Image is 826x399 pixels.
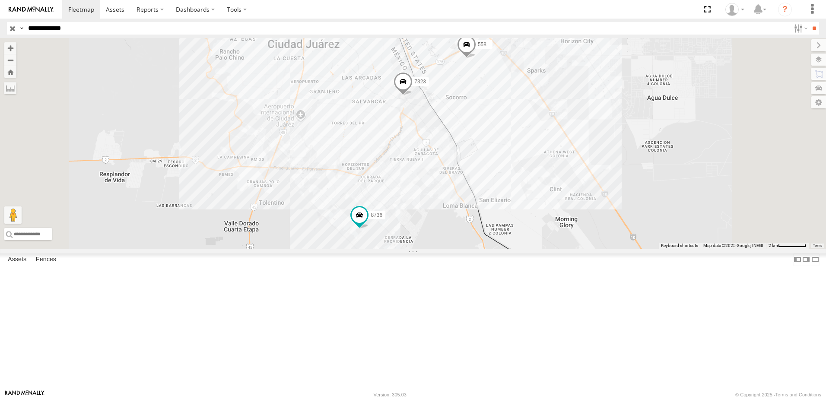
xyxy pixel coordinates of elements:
button: Zoom in [4,42,16,54]
button: Keyboard shortcuts [661,243,698,249]
span: Map data ©2025 Google, INEGI [703,243,763,248]
div: omar hernandez [722,3,747,16]
button: Drag Pegman onto the map to open Street View [4,206,22,224]
a: Visit our Website [5,390,44,399]
img: rand-logo.svg [9,6,54,13]
label: Fences [32,253,60,266]
label: Search Query [18,22,25,35]
label: Hide Summary Table [811,253,820,266]
button: Zoom out [4,54,16,66]
label: Search Filter Options [791,22,809,35]
button: Zoom Home [4,66,16,78]
label: Map Settings [811,96,826,108]
label: Measure [4,82,16,94]
span: 8736 [371,212,382,218]
label: Assets [3,253,31,266]
div: © Copyright 2025 - [735,392,821,397]
label: Dock Summary Table to the Right [802,253,810,266]
span: 558 [478,41,486,47]
a: Terms [813,244,822,247]
label: Dock Summary Table to the Left [793,253,802,266]
span: 2 km [769,243,778,248]
a: Terms and Conditions [775,392,821,397]
span: 7323 [414,79,426,85]
button: Map Scale: 2 km per 61 pixels [766,243,809,249]
div: Version: 305.03 [374,392,407,397]
i: ? [778,3,792,16]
